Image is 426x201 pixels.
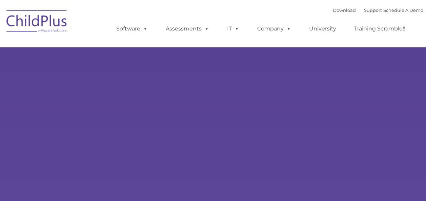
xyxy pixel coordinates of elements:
[383,7,423,13] a: Schedule A Demo
[364,7,382,13] a: Support
[3,5,71,39] img: ChildPlus by Procare Solutions
[333,7,356,13] a: Download
[220,22,246,36] a: IT
[159,22,216,36] a: Assessments
[333,7,423,13] font: |
[347,22,412,36] a: Training Scramble!!
[302,22,343,36] a: University
[250,22,298,36] a: Company
[109,22,155,36] a: Software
